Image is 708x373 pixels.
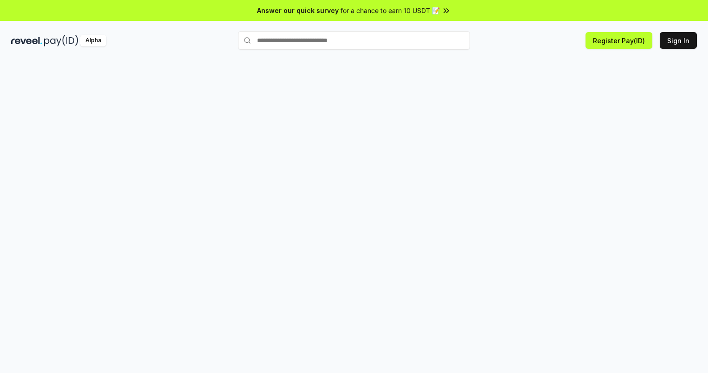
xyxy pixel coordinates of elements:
[257,6,339,15] span: Answer our quick survey
[660,32,697,49] button: Sign In
[11,35,42,46] img: reveel_dark
[44,35,78,46] img: pay_id
[586,32,652,49] button: Register Pay(ID)
[341,6,440,15] span: for a chance to earn 10 USDT 📝
[80,35,106,46] div: Alpha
